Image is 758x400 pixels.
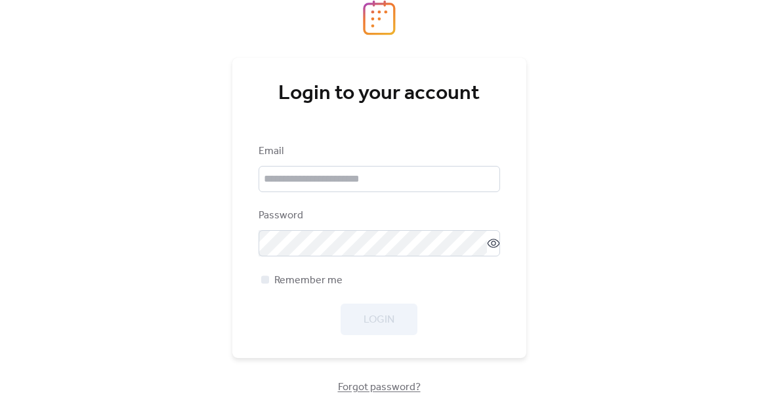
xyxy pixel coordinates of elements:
a: Forgot password? [338,384,421,391]
div: Email [259,144,497,159]
span: Forgot password? [338,380,421,395]
span: Remember me [274,273,343,289]
div: Login to your account [259,81,500,107]
div: Password [259,208,497,224]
